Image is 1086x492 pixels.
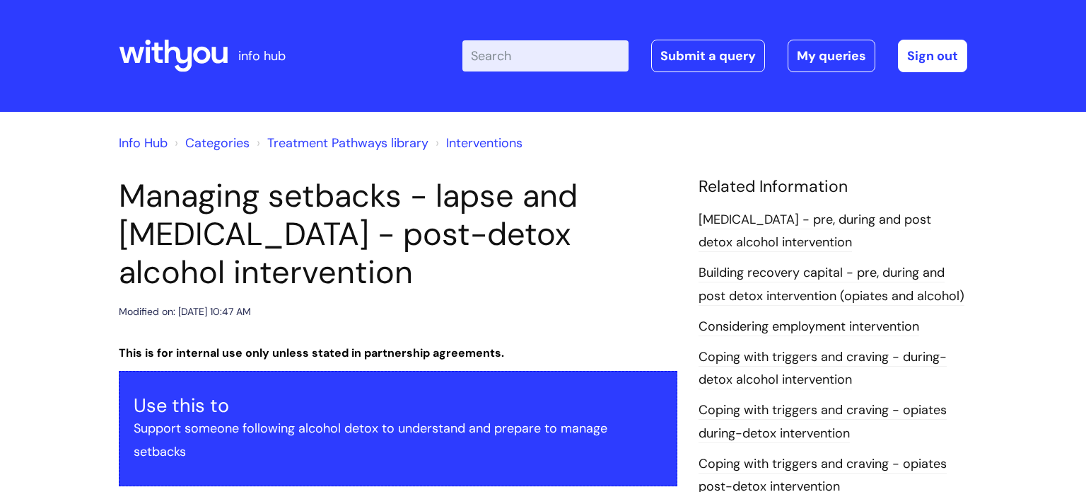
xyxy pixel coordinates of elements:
a: Sign out [898,40,967,72]
a: Interventions [446,135,522,151]
li: Interventions [432,132,522,154]
a: Info Hub [119,135,168,151]
a: Considering employment intervention [699,318,919,336]
p: Support someone following alcohol detox to understand and prepare to manage setbacks [134,417,662,463]
div: Modified on: [DATE] 10:47 AM [119,303,251,321]
input: Search [462,40,629,71]
h3: Use this to [134,394,662,417]
div: | - [462,40,967,72]
p: info hub [238,45,286,67]
a: Coping with triggers and craving - opiates during-detox intervention [699,401,947,442]
a: Categories [185,135,250,151]
a: My queries [788,40,875,72]
a: Submit a query [651,40,765,72]
h1: Managing setbacks - lapse and [MEDICAL_DATA] - post-detox alcohol intervention [119,177,677,292]
h4: Related Information [699,177,967,197]
strong: This is for internal use only unless stated in partnership agreements. [119,345,504,360]
li: Treatment Pathways library [253,132,428,154]
a: Building recovery capital - pre, during and post detox intervention (opiates and alcohol) [699,264,964,305]
li: Solution home [171,132,250,154]
a: [MEDICAL_DATA] - pre, during and post detox alcohol intervention [699,211,931,252]
a: Coping with triggers and craving - during-detox alcohol intervention [699,348,947,389]
a: Treatment Pathways library [267,135,428,151]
